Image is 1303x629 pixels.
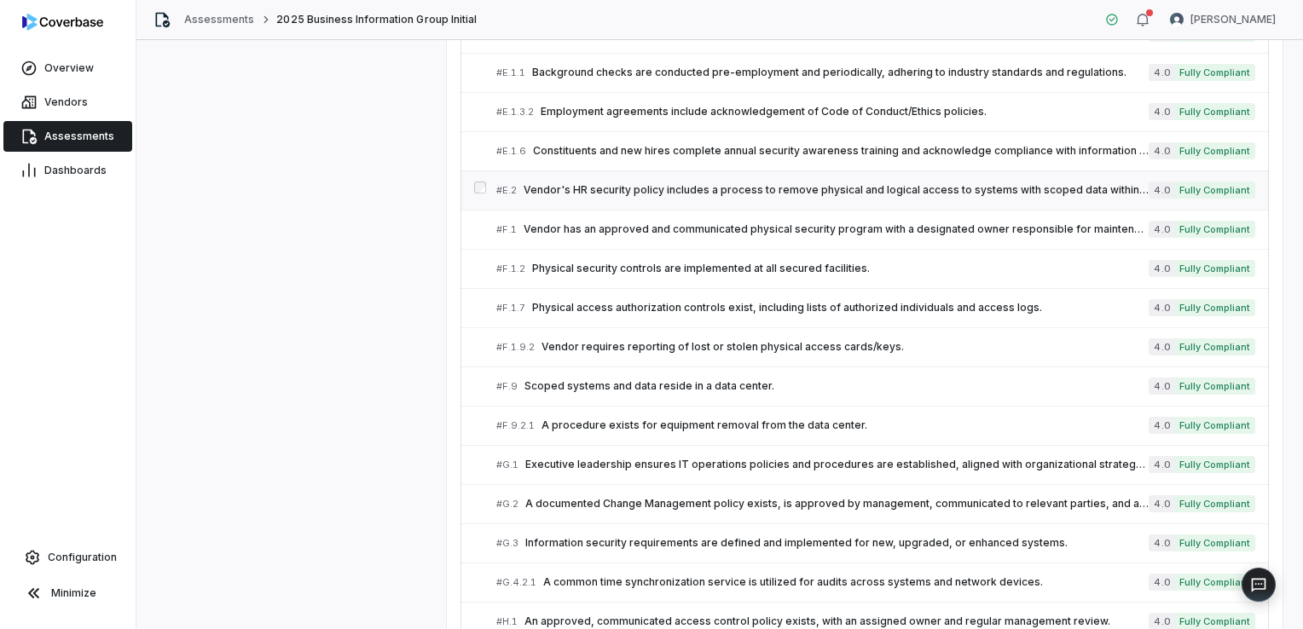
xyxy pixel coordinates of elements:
[276,13,477,26] span: 2025 Business Information Group Initial
[1149,378,1173,395] span: 4.0
[496,93,1255,131] a: #E.1.3.2Employment agreements include acknowledgement of Code of Conduct/Ethics policies.4.0Fully...
[496,328,1255,366] a: #F.1.9.2Vendor requires reporting of lost or stolen physical access cards/keys.4.0Fully Compliant
[44,130,114,143] span: Assessments
[496,66,525,79] span: # E.1.1
[496,106,534,118] span: # E.1.3.2
[496,250,1255,288] a: #F.1.2Physical security controls are implemented at all secured facilities.4.0Fully Compliant
[541,105,1149,118] span: Employment agreements include acknowledgement of Code of Conduct/Ethics policies.
[524,379,1149,393] span: Scoped systems and data reside in a data center.
[496,419,535,432] span: # F.9.2.1
[1149,495,1173,512] span: 4.0
[496,485,1255,523] a: #G.2A documented Change Management policy exists, is approved by management, communicated to rele...
[1174,103,1255,120] span: Fully Compliant
[51,586,96,600] span: Minimize
[1149,574,1173,591] span: 4.0
[496,263,525,275] span: # F.1.2
[496,211,1255,249] a: #F.1Vendor has an approved and communicated physical security program with a designated owner res...
[1174,221,1255,238] span: Fully Compliant
[496,407,1255,445] a: #F.9.2.1A procedure exists for equipment removal from the data center.4.0Fully Compliant
[1174,299,1255,316] span: Fully Compliant
[1174,182,1255,199] span: Fully Compliant
[496,145,526,158] span: # E.1.6
[543,575,1149,589] span: A common time synchronization service is utilized for audits across systems and network devices.
[1174,534,1255,551] span: Fully Compliant
[1149,142,1173,159] span: 4.0
[496,184,517,197] span: # E.2
[525,536,1149,550] span: Information security requirements are defined and implemented for new, upgraded, or enhanced syst...
[524,222,1149,236] span: Vendor has an approved and communicated physical security program with a designated owner respons...
[22,14,103,31] img: logo-D7KZi-bG.svg
[1149,534,1173,551] span: 4.0
[496,223,517,236] span: # F.1
[496,537,518,550] span: # G.3
[1174,495,1255,512] span: Fully Compliant
[496,171,1255,210] a: #E.2Vendor's HR security policy includes a process to remove physical and logical access to syste...
[496,615,518,628] span: # H.1
[3,121,132,152] a: Assessments
[1174,417,1255,434] span: Fully Compliant
[496,498,518,511] span: # G.2
[1174,456,1255,473] span: Fully Compliant
[3,155,132,186] a: Dashboards
[1174,64,1255,81] span: Fully Compliant
[184,13,254,26] a: Assessments
[533,144,1149,158] span: Constituents and new hires complete annual security awareness training and acknowledge compliance...
[496,302,525,314] span: # F.1.7
[1174,378,1255,395] span: Fully Compliant
[496,446,1255,484] a: #G.1Executive leadership ensures IT operations policies and procedures are established, aligned w...
[496,341,535,354] span: # F.1.9.2
[496,576,536,589] span: # G.4.2.1
[1174,260,1255,277] span: Fully Compliant
[496,367,1255,406] a: #F.9Scoped systems and data reside in a data center.4.0Fully Compliant
[44,61,94,75] span: Overview
[1174,338,1255,355] span: Fully Compliant
[532,301,1149,314] span: Physical access authorization controls exist, including lists of authorized individuals and acces...
[524,183,1149,197] span: Vendor's HR security policy includes a process to remove physical and logical access to systems w...
[1149,221,1173,238] span: 4.0
[532,262,1149,275] span: Physical security controls are implemented at all secured facilities.
[496,289,1255,327] a: #F.1.7Physical access authorization controls exist, including lists of authorized individuals and...
[525,458,1149,471] span: Executive leadership ensures IT operations policies and procedures are established, aligned with ...
[1190,13,1276,26] span: [PERSON_NAME]
[541,340,1149,354] span: Vendor requires reporting of lost or stolen physical access cards/keys.
[1174,142,1255,159] span: Fully Compliant
[48,551,117,564] span: Configuration
[496,380,518,393] span: # F.9
[496,459,518,471] span: # G.1
[1149,64,1173,81] span: 4.0
[1149,260,1173,277] span: 4.0
[44,164,107,177] span: Dashboards
[1149,338,1173,355] span: 4.0
[1174,574,1255,591] span: Fully Compliant
[3,53,132,84] a: Overview
[7,542,129,573] a: Configuration
[1149,456,1173,473] span: 4.0
[44,95,88,109] span: Vendors
[524,615,1149,628] span: An approved, communicated access control policy exists, with an assigned owner and regular manage...
[1170,13,1184,26] img: Travis Helton avatar
[496,132,1255,170] a: #E.1.6Constituents and new hires complete annual security awareness training and acknowledge comp...
[496,524,1255,563] a: #G.3Information security requirements are defined and implemented for new, upgraded, or enhanced ...
[7,576,129,610] button: Minimize
[1149,103,1173,120] span: 4.0
[1149,299,1173,316] span: 4.0
[525,497,1149,511] span: A documented Change Management policy exists, is approved by management, communicated to relevant...
[496,54,1255,92] a: #E.1.1Background checks are conducted pre-employment and periodically, adhering to industry stand...
[3,87,132,118] a: Vendors
[1149,417,1173,434] span: 4.0
[541,418,1149,432] span: A procedure exists for equipment removal from the data center.
[496,563,1255,602] a: #G.4.2.1A common time synchronization service is utilized for audits across systems and network d...
[1160,7,1286,32] button: Travis Helton avatar[PERSON_NAME]
[532,66,1149,79] span: Background checks are conducted pre-employment and periodically, adhering to industry standards a...
[1149,182,1173,199] span: 4.0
